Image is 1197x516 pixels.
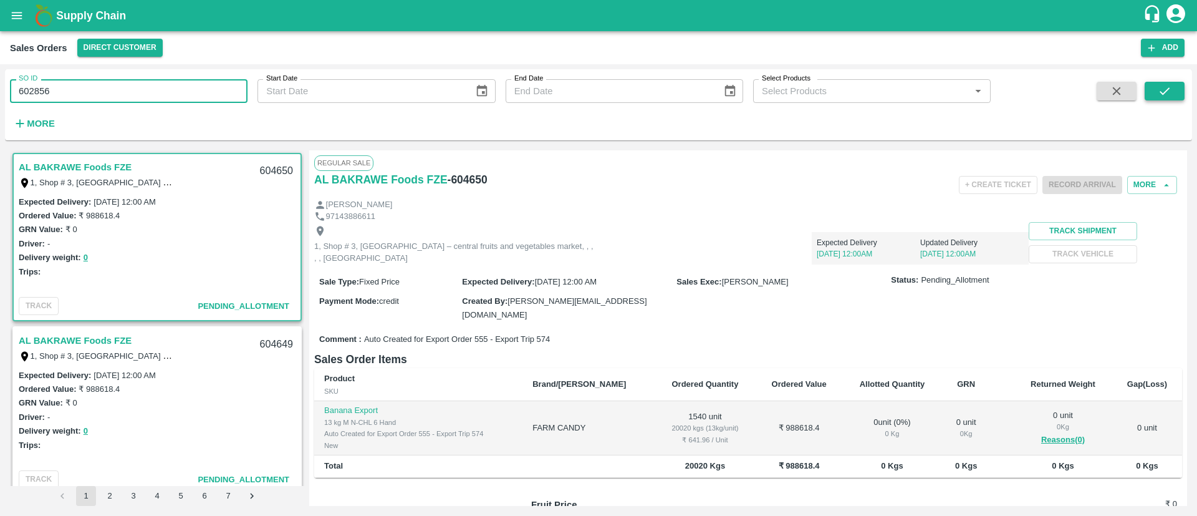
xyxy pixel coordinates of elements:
button: 0 [84,424,88,439]
button: Go to page 5 [171,486,191,506]
label: Expected Delivery : [19,197,91,207]
span: Pending_Allotment [198,475,289,484]
h6: Sales Order Items [314,351,1182,368]
label: - [47,412,50,422]
p: 1, Shop # 3, [GEOGRAPHIC_DATA] – central fruits and vegetables market, , , , , [GEOGRAPHIC_DATA] [314,241,595,264]
label: Select Products [762,74,810,84]
label: Ordered Value: [19,211,76,220]
b: 0 Kgs [881,461,903,470]
div: 0 unit [1024,410,1102,447]
span: [PERSON_NAME][EMAIL_ADDRESS][DOMAIN_NAME] [462,296,647,319]
button: Reasons(0) [1024,433,1102,447]
input: Enter SO ID [10,79,248,103]
div: Sales Orders [10,40,67,56]
label: Ordered Value: [19,384,76,394]
label: Created By : [462,296,507,306]
b: Supply Chain [56,9,126,22]
button: page 1 [76,486,96,506]
b: Total [324,461,343,470]
label: ₹ 988618.4 [79,384,120,394]
p: Banana Export [324,405,512,417]
input: Start Date [257,79,465,103]
div: Auto Created for Export Order 555 - Export Trip 574 [324,428,512,439]
h6: - 604650 [448,171,488,188]
span: [DATE] 12:00 AM [535,277,597,286]
label: Delivery weight: [19,253,81,262]
strong: More [27,119,55,129]
span: Pending_Allotment [921,275,989,286]
label: GRN Value: [19,398,63,407]
b: 0 Kgs [955,461,977,470]
button: Go to page 7 [218,486,238,506]
div: 0 Kg [1024,421,1102,432]
b: Product [324,374,355,383]
label: [DATE] 12:00 AM [94,371,155,380]
input: End Date [506,79,713,103]
td: ₹ 988618.4 [756,401,843,455]
label: SO ID [19,74,37,84]
label: ₹ 0 [65,398,77,407]
label: ₹ 988618.4 [79,211,120,220]
img: logo [31,3,56,28]
p: [PERSON_NAME] [326,199,393,211]
label: Sale Type : [319,277,359,286]
div: customer-support [1143,4,1165,27]
p: Fruit Price [531,498,693,512]
button: More [1127,176,1177,194]
div: 0 unit [951,417,980,440]
label: End Date [514,74,543,84]
td: 1540 unit [655,401,756,455]
button: Go to page 2 [100,486,120,506]
b: ₹ 988618.4 [779,461,820,470]
b: Ordered Value [772,379,827,389]
button: open drawer [2,1,31,30]
b: Brand/[PERSON_NAME] [532,379,626,389]
label: Trips: [19,441,41,450]
div: 0 Kg [853,428,932,439]
label: Driver: [19,239,45,248]
button: Go to page 3 [123,486,143,506]
button: Go to page 6 [195,486,214,506]
b: Gap(Loss) [1127,379,1167,389]
b: 20020 Kgs [685,461,725,470]
a: AL BAKRAWE Foods FZE [314,171,448,188]
label: Trips: [19,267,41,276]
label: 1, Shop # 3, [GEOGRAPHIC_DATA] – central fruits and vegetables market, , , , , [GEOGRAPHIC_DATA] [31,351,405,361]
b: GRN [957,379,975,389]
a: AL BAKRAWE Foods FZE [19,159,132,175]
button: Go to page 4 [147,486,167,506]
b: Allotted Quantity [860,379,925,389]
div: 0 unit ( 0 %) [853,417,932,440]
button: Open [970,83,986,99]
button: Choose date [718,79,742,103]
label: Comment : [319,334,362,346]
div: 0 Kg [951,428,980,439]
b: Ordered Quantity [672,379,739,389]
label: ₹ 0 [65,225,77,234]
a: Supply Chain [56,7,1143,24]
label: - [47,239,50,248]
div: 20020 kgs (13kg/unit) [665,422,746,434]
label: [DATE] 12:00 AM [94,197,155,207]
p: [DATE] 12:00AM [920,248,1024,260]
label: Start Date [266,74,297,84]
span: Fixed Price [359,277,400,286]
div: ₹ 641.96 / Unit [665,434,746,445]
label: Payment Mode : [319,296,379,306]
div: account of current user [1165,2,1187,29]
button: Add [1141,39,1185,57]
label: Status: [891,275,918,286]
label: 1, Shop # 3, [GEOGRAPHIC_DATA] – central fruits and vegetables market, , , , , [GEOGRAPHIC_DATA] [31,177,405,187]
label: Expected Delivery : [19,371,91,380]
b: 0 Kgs [1136,461,1158,470]
button: Choose date [470,79,494,103]
div: New [324,440,512,451]
p: 97143886611 [326,211,376,223]
b: 0 Kgs [1052,461,1074,470]
span: Regular Sale [314,155,373,170]
td: 0 unit [1112,401,1182,455]
button: 0 [84,251,88,265]
button: Select DC [77,39,163,57]
h6: ₹ 0 [1069,498,1177,510]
